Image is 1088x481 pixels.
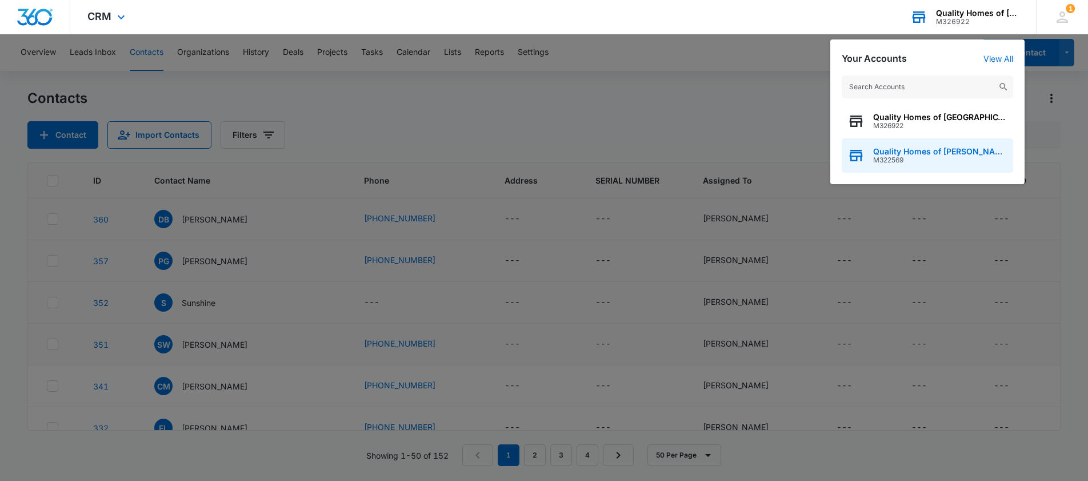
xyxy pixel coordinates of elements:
[873,122,1007,130] span: M326922
[1066,4,1075,13] span: 1
[842,104,1013,138] button: Quality Homes of [GEOGRAPHIC_DATA]M326922
[983,54,1013,63] a: View All
[842,75,1013,98] input: Search Accounts
[936,9,1019,18] div: account name
[1066,4,1075,13] div: notifications count
[936,18,1019,26] div: account id
[842,138,1013,173] button: Quality Homes of [PERSON_NAME], Inc.M322569
[873,147,1007,156] span: Quality Homes of [PERSON_NAME], Inc.
[842,53,907,64] h2: Your Accounts
[87,10,111,22] span: CRM
[873,156,1007,164] span: M322569
[873,113,1007,122] span: Quality Homes of [GEOGRAPHIC_DATA]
